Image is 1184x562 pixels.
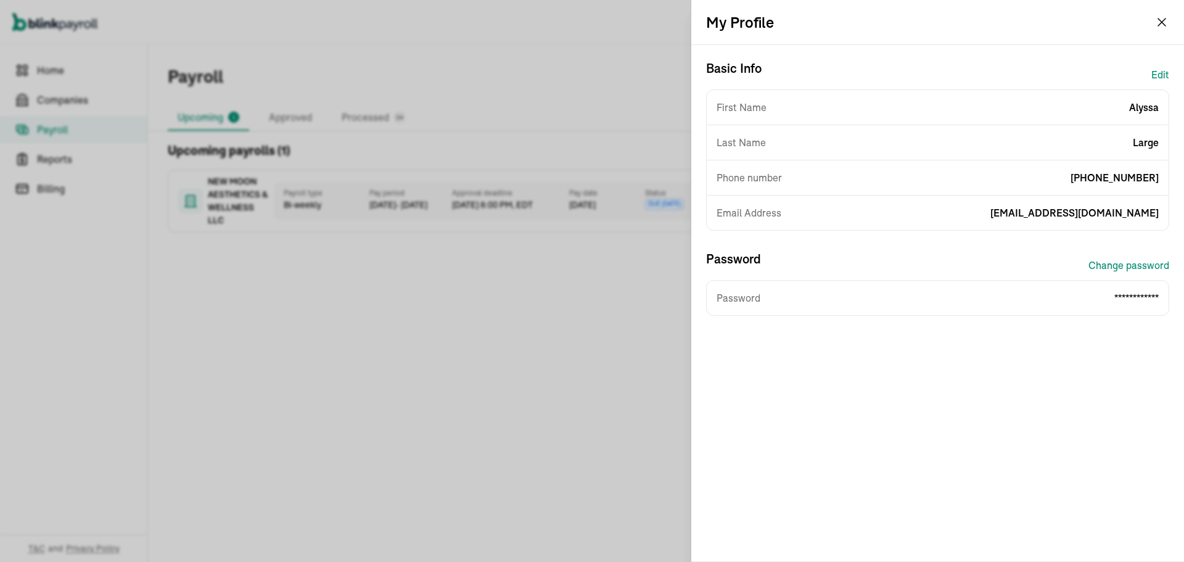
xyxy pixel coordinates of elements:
[706,60,762,89] h3: Basic Info
[990,205,1159,220] span: [EMAIL_ADDRESS][DOMAIN_NAME]
[1088,250,1169,280] button: Change password
[1129,100,1159,115] span: Alyssa
[1151,60,1169,89] button: Edit
[706,12,774,32] h2: My Profile
[717,205,781,220] span: Email Address
[717,170,782,185] span: Phone number
[717,100,767,115] span: First Name
[1133,135,1159,150] span: Large
[706,250,761,280] h3: Password
[1071,170,1159,185] span: [PHONE_NUMBER]
[717,135,766,150] span: Last Name
[717,291,760,305] span: Password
